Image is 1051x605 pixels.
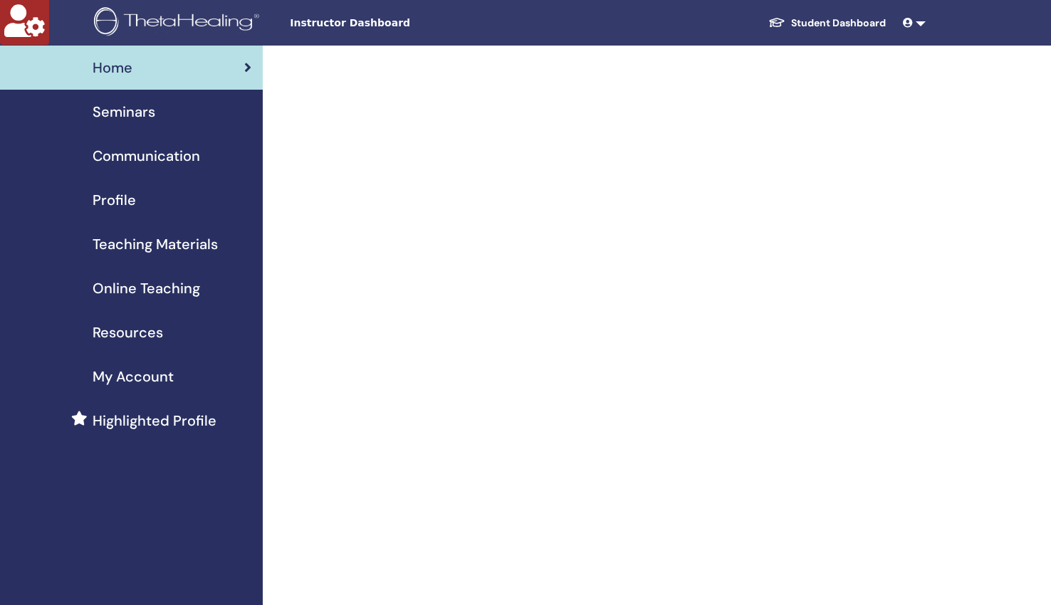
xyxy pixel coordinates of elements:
span: Seminars [93,101,155,122]
span: Teaching Materials [93,233,218,255]
span: Instructor Dashboard [290,16,503,31]
span: My Account [93,366,174,387]
img: logo.png [94,7,264,39]
span: Online Teaching [93,278,200,299]
a: Student Dashboard [757,10,897,36]
span: Highlighted Profile [93,410,216,431]
span: Home [93,57,132,78]
span: Communication [93,145,200,167]
img: graduation-cap-white.svg [768,16,785,28]
span: Resources [93,322,163,343]
span: Profile [93,189,136,211]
